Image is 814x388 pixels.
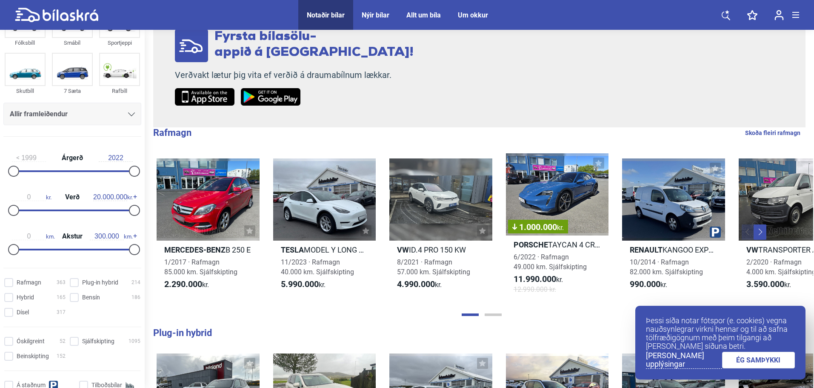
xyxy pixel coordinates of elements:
span: km. [12,233,55,240]
h2: KANGOO EXPRESS ZE [622,245,725,255]
button: Page 1 [462,313,479,316]
p: Þessi síða notar fótspor (e. cookies) vegna nauðsynlegrar virkni hennar og til að safna tölfræðig... [646,316,795,351]
b: Tesla [281,245,304,254]
span: Fyrsta bílasölu- appið á [GEOGRAPHIC_DATA]! [214,30,414,59]
span: kr. [164,279,209,290]
b: 5.990.000 [281,279,319,289]
span: Sjálfskipting [82,337,114,346]
span: km. [90,233,133,240]
span: 165 [57,293,66,302]
span: Verð [63,194,82,201]
p: Verðvakt lætur þig vita ef verðið á draumabílnum lækkar. [175,70,414,80]
span: 363 [57,278,66,287]
span: 52 [60,337,66,346]
span: kr. [746,279,791,290]
b: VW [746,245,758,254]
a: [PERSON_NAME] upplýsingar [646,351,722,369]
div: Rafbíll [99,86,140,96]
span: 1/2017 · Rafmagn 85.000 km. Sjálfskipting [164,258,237,276]
button: Previous [742,224,754,240]
span: Hybrid [17,293,34,302]
span: Plug-in hybrid [82,278,118,287]
a: Mercedes-BenzB 250 E1/2017 · Rafmagn85.000 km. Sjálfskipting2.290.000kr. [157,153,260,302]
span: 317 [57,308,66,317]
span: kr. [557,224,564,232]
span: Rafmagn [17,278,41,287]
h2: ID.4 PRO 150 KW [389,245,492,255]
button: Next [754,224,766,240]
span: Óskilgreint [17,337,45,346]
span: 10/2014 · Rafmagn 82.000 km. Sjálfskipting [630,258,703,276]
span: 1095 [129,337,140,346]
div: Smábíl [52,38,93,48]
span: kr. [12,193,51,201]
span: 6/2022 · Rafmagn 49.000 km. Sjálfskipting [514,253,587,271]
b: 2.290.000 [164,279,202,289]
a: Skoða fleiri rafmagn [745,127,800,138]
span: 152 [57,352,66,361]
span: 8/2021 · Rafmagn 57.000 km. Sjálfskipting [397,258,470,276]
div: Sportjeppi [99,38,140,48]
span: Akstur [60,233,85,240]
div: Fólksbíll [5,38,46,48]
b: Plug-in hybrid [153,328,212,338]
span: 214 [131,278,140,287]
div: Skutbíll [5,86,46,96]
h2: B 250 E [157,245,260,255]
img: user-login.svg [774,10,784,20]
span: kr. [630,279,667,290]
b: 11.990.000 [514,274,556,284]
span: kr. [281,279,326,290]
a: ÉG SAMÞYKKI [722,352,795,368]
span: Allir framleiðendur [10,108,68,120]
b: Porsche [514,240,548,249]
b: VW [397,245,409,254]
div: 7 Sæta [52,86,93,96]
b: Mercedes-Benz [164,245,226,254]
b: Rafmagn [153,127,191,138]
span: 11/2023 · Rafmagn 40.000 km. Sjálfskipting [281,258,354,276]
b: 4.990.000 [397,279,435,289]
a: 1.000.000kr.PorscheTAYCAN 4 CROSS TURISMO6/2022 · Rafmagn49.000 km. Sjálfskipting11.990.000kr.12.... [506,153,609,302]
span: 1.000.000 [512,223,564,231]
a: Notaðir bílar [307,11,345,19]
h2: TAYCAN 4 CROSS TURISMO [506,240,609,250]
span: Bensín [82,293,100,302]
a: TeslaMODEL Y LONG RANGE11/2023 · Rafmagn40.000 km. Sjálfskipting5.990.000kr. [273,153,376,302]
span: kr. [93,193,133,201]
span: kr. [397,279,442,290]
span: kr. [514,274,563,285]
span: Árgerð [60,155,85,161]
a: Nýir bílar [362,11,389,19]
a: VWID.4 PRO 150 KW8/2021 · Rafmagn57.000 km. Sjálfskipting4.990.000kr. [389,153,492,302]
b: Renault [630,245,663,254]
button: Page 2 [485,313,502,316]
h2: MODEL Y LONG RANGE [273,245,376,255]
span: Dísel [17,308,29,317]
b: 3.590.000 [746,279,784,289]
b: 990.000 [630,279,660,289]
span: 12.990.000 kr. [514,285,556,294]
span: Beinskipting [17,352,49,361]
span: 186 [131,293,140,302]
a: Allt um bíla [406,11,441,19]
a: Um okkur [458,11,488,19]
a: RenaultKANGOO EXPRESS ZE10/2014 · Rafmagn82.000 km. Sjálfskipting990.000kr. [622,153,725,302]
